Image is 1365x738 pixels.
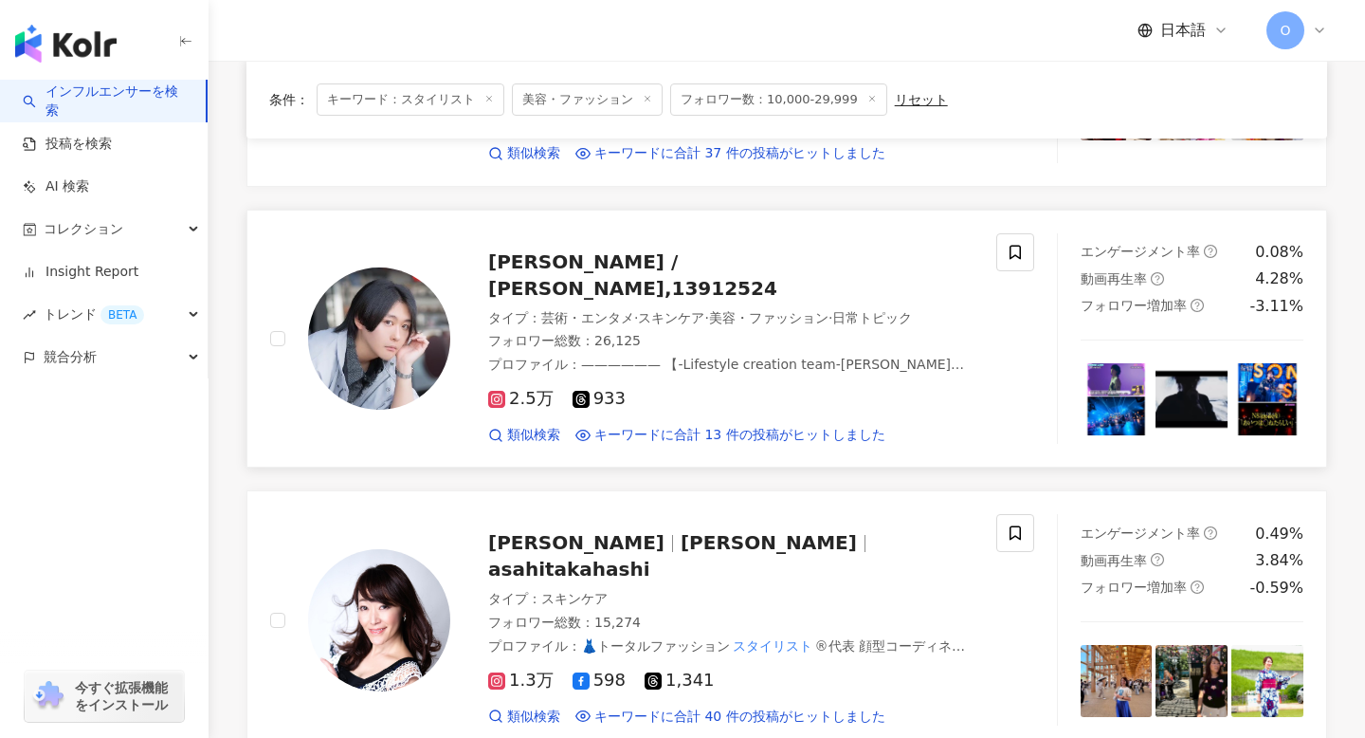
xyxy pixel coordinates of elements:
img: logo [15,25,117,63]
a: 類似検索 [488,144,560,163]
span: 933 [573,389,626,409]
span: question-circle [1191,299,1204,312]
span: · [704,310,708,325]
span: キーワード：スタイリスト [317,83,504,116]
span: フォロワー数：10,000-29,999 [670,83,887,116]
span: 1,341 [645,671,715,691]
a: キーワードに合計 13 件の投稿がヒットしました [575,426,885,445]
a: 類似検索 [488,708,560,727]
span: エンゲージメント率 [1081,526,1200,541]
div: -0.59% [1249,578,1303,599]
div: BETA [100,305,144,324]
div: フォロワー総数 ： 26,125 [488,332,974,351]
span: 動画再生率 [1081,553,1147,568]
span: スキンケア [541,591,608,606]
span: [PERSON_NAME] [488,531,664,554]
img: post-image [1231,363,1303,435]
div: 0.49% [1255,524,1303,544]
img: KOL Avatar [308,268,450,410]
a: キーワードに合計 37 件の投稿がヒットしました [575,144,885,163]
div: 4.28% [1255,268,1303,289]
span: 1.3万 [488,671,554,691]
span: キーワードに合計 40 件の投稿がヒットしました [594,708,885,727]
span: question-circle [1151,553,1164,566]
a: searchインフルエンサーを検索 [23,83,191,120]
span: · [634,310,638,325]
a: KOL Avatar[PERSON_NAME] / [PERSON_NAME],13912524タイプ：芸術・エンタメ·スキンケア·美容・ファッション·日常トピックフォロワー総数：26,125プ... [246,210,1327,469]
img: post-image [1081,645,1153,717]
span: · [828,310,832,325]
span: キーワードに合計 13 件の投稿がヒットしました [594,426,885,445]
a: chrome extension今すぐ拡張機能をインストール [25,671,184,722]
span: question-circle [1191,581,1204,594]
img: KOL Avatar [308,549,450,692]
span: [PERSON_NAME] [681,531,857,554]
span: 条件 ： [269,92,309,107]
span: エンゲージメント率 [1081,244,1200,259]
div: -3.11% [1249,296,1303,317]
a: AI 検索 [23,177,89,196]
span: question-circle [1151,272,1164,286]
div: 0.08% [1255,242,1303,263]
span: [PERSON_NAME] / [PERSON_NAME],13912524 [488,250,777,300]
span: 👗トータルファッション [581,638,730,654]
span: 動画再生率 [1081,271,1147,286]
img: chrome extension [30,681,66,711]
span: 美容・ファッション [512,83,663,116]
a: キーワードに合計 40 件の投稿がヒットしました [575,708,885,727]
span: キーワードに合計 37 件の投稿がヒットしました [594,144,885,163]
span: 競合分析 [44,336,97,378]
span: 類似検索 [507,426,560,445]
div: タイプ ： [488,590,974,609]
span: —————— 【-Lifestyle creation team-[PERSON_NAME]】代表→@tentostyle 👟【milestone】↓ [488,357,964,391]
img: post-image [1156,645,1228,717]
span: コレクション [44,208,123,250]
img: post-image [1156,363,1228,435]
span: 芸術・エンタメ [541,310,634,325]
img: post-image [1231,645,1303,717]
span: question-circle [1204,245,1217,258]
span: プロファイル ： [488,357,964,391]
span: 2.5万 [488,389,554,409]
span: 598 [573,671,626,691]
span: スキンケア [638,310,704,325]
span: O [1280,20,1290,41]
span: 美容・ファッション [709,310,828,325]
span: 今すぐ拡張機能をインストール [75,679,178,713]
span: 類似検索 [507,708,560,727]
span: フォロワー増加率 [1081,580,1187,595]
span: question-circle [1204,526,1217,540]
a: 投稿を検索 [23,135,112,154]
span: トレンド [44,293,144,336]
span: 日本語 [1160,20,1206,41]
mark: スタイリスト [667,654,753,674]
span: 類似検索 [507,144,560,163]
mark: スタイリスト [730,636,815,656]
div: 3.84% [1255,550,1303,571]
a: Insight Report [23,263,138,282]
span: asahitakahashi [488,558,650,581]
img: post-image [1081,363,1153,435]
div: タイプ ： [488,309,974,328]
div: リセット [895,92,948,107]
span: フォロワー増加率 [1081,298,1187,313]
a: 類似検索 [488,426,560,445]
span: 日常トピック [832,310,912,325]
div: フォロワー総数 ： 15,274 [488,614,974,633]
span: rise [23,308,36,322]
